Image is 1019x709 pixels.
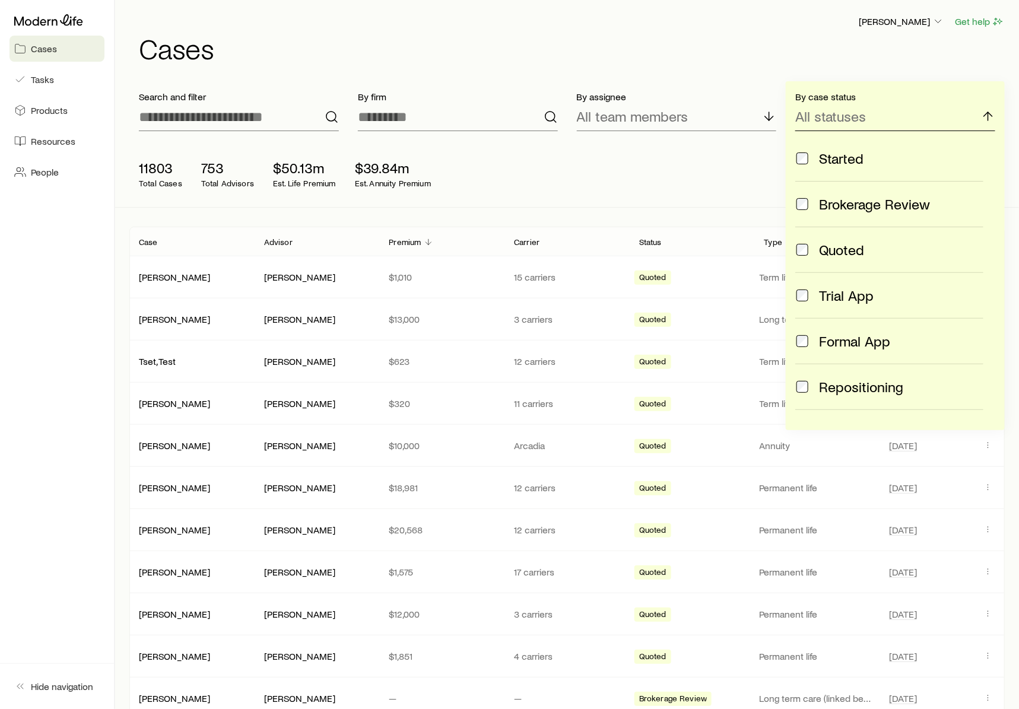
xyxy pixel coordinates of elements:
p: Case [139,237,158,247]
p: Term life [760,271,875,283]
button: [PERSON_NAME] [858,15,945,29]
span: Brokerage Review [819,196,930,212]
p: Est. Life Premium [273,179,336,188]
div: [PERSON_NAME] [139,313,210,326]
div: [PERSON_NAME] [264,398,335,410]
div: [PERSON_NAME] [139,608,210,621]
div: [PERSON_NAME] [264,313,335,326]
p: All team members [577,108,688,125]
a: [PERSON_NAME] [139,482,210,493]
div: [PERSON_NAME] [264,271,335,284]
p: Advisor [264,237,293,247]
p: $20,568 [389,524,495,536]
a: [PERSON_NAME] [139,398,210,409]
span: Quoted [639,525,666,538]
span: [DATE] [889,650,917,662]
input: Repositioning [796,381,808,393]
p: 11 carriers [514,398,620,409]
span: Cases [31,43,57,55]
span: Quoted [639,483,666,495]
p: Permanent life [760,524,875,536]
a: [PERSON_NAME] [139,524,210,535]
p: Total Advisors [201,179,254,188]
a: People [9,159,104,185]
a: Tasks [9,66,104,93]
input: Formal App [796,335,808,347]
p: $18,981 [389,482,495,494]
p: Permanent life [760,566,875,578]
p: — [514,692,620,704]
p: Carrier [514,237,539,247]
p: 753 [201,160,254,176]
span: Started [819,150,864,167]
span: Quoted [639,567,666,580]
p: Search and filter [139,91,339,103]
span: [DATE] [889,566,917,578]
div: [PERSON_NAME] [139,482,210,494]
div: [PERSON_NAME] [139,440,210,452]
span: Quoted [639,399,666,411]
p: $320 [389,398,495,409]
h1: Cases [139,34,1005,62]
span: [DATE] [889,482,917,494]
span: Repositioning [819,379,903,395]
p: Premium [389,237,421,247]
a: [PERSON_NAME] [139,440,210,451]
span: Quoted [639,272,666,285]
p: Total Cases [139,179,182,188]
span: Quoted [639,441,666,453]
p: $39.84m [355,160,431,176]
input: Quoted [796,244,808,256]
span: Trial App [819,287,874,304]
p: 17 carriers [514,566,620,578]
div: [PERSON_NAME] [139,692,210,705]
span: People [31,166,59,178]
span: Quoted [639,357,666,369]
p: 12 carriers [514,355,620,367]
span: Resources [31,135,75,147]
a: Cases [9,36,104,62]
span: [DATE] [889,440,917,452]
p: Long term care (linked benefit) [760,313,875,325]
p: Term life [760,355,875,367]
p: $13,000 [389,313,495,325]
span: Quoted [639,651,666,664]
p: Long term care (linked benefit) [760,692,875,704]
p: $10,000 [389,440,495,452]
button: Get help [954,15,1005,28]
p: Annuity [760,440,875,452]
div: [PERSON_NAME] [139,271,210,284]
p: 3 carriers [514,608,620,620]
p: $623 [389,355,495,367]
input: Started [796,152,808,164]
p: Arcadia [514,440,620,452]
span: Quoted [639,609,666,622]
span: [DATE] [889,524,917,536]
div: Tset, Test [139,355,176,368]
div: [PERSON_NAME] [264,524,335,536]
a: [PERSON_NAME] [139,608,210,619]
p: 3 carriers [514,313,620,325]
div: [PERSON_NAME] [264,440,335,452]
p: By case status [795,91,995,103]
p: 15 carriers [514,271,620,283]
p: By assignee [577,91,777,103]
p: Permanent life [760,608,875,620]
div: [PERSON_NAME] [264,608,335,621]
a: [PERSON_NAME] [139,566,210,577]
p: 11803 [139,160,182,176]
span: Hide navigation [31,681,93,692]
div: [PERSON_NAME] [139,524,210,536]
p: Status [639,237,662,247]
span: Quoted [819,241,864,258]
div: [PERSON_NAME] [139,650,210,663]
div: [PERSON_NAME] [264,692,335,705]
a: [PERSON_NAME] [139,692,210,704]
p: — [389,692,495,704]
p: All statuses [795,108,866,125]
p: Est. Annuity Premium [355,179,431,188]
div: [PERSON_NAME] [264,650,335,663]
a: Products [9,97,104,123]
p: [PERSON_NAME] [859,15,944,27]
p: Permanent life [760,650,875,662]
